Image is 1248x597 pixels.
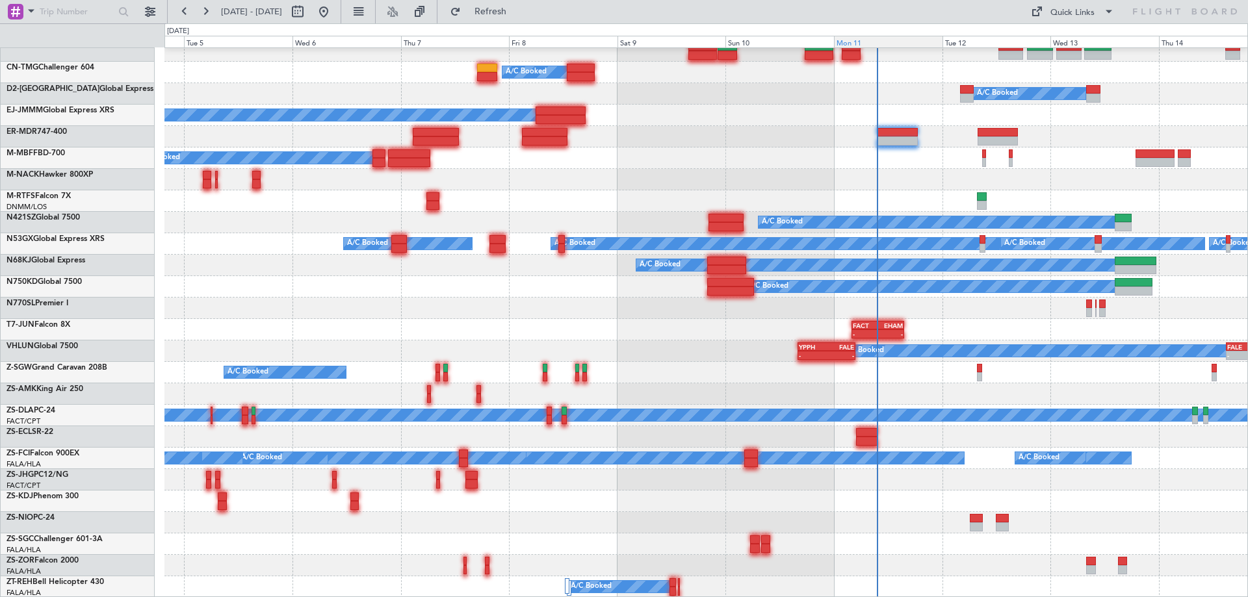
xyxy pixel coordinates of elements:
span: ZT-REH [6,578,32,586]
div: FACT [853,322,878,329]
div: A/C Booked [227,362,268,382]
div: Quick Links [1050,6,1095,19]
a: FALA/HLA [6,459,41,469]
div: A/C Booked [347,234,388,253]
span: VHLUN [6,342,34,350]
a: ZS-SGCChallenger 601-3A [6,535,103,543]
a: VHLUNGlobal 7500 [6,342,78,350]
a: FALA/HLA [6,566,41,576]
a: M-RTFSFalcon 7X [6,192,71,200]
div: Wed 13 [1050,36,1159,47]
span: T7-JUN [6,321,34,329]
a: DNMM/LOS [6,202,47,212]
span: M-RTFS [6,192,35,200]
div: A/C Booked [571,577,612,596]
a: ER-MDR747-400 [6,128,67,136]
div: Tue 12 [942,36,1051,47]
div: FALE [826,343,853,351]
a: Z-SGWGrand Caravan 208B [6,364,107,372]
a: FACT/CPT [6,416,40,426]
span: ZS-ECL [6,428,32,436]
span: N750KD [6,278,38,286]
div: A/C Booked [762,212,803,232]
button: Refresh [444,1,522,22]
div: Mon 11 [834,36,942,47]
div: Thu 7 [401,36,510,47]
div: A/C Booked [506,62,547,82]
a: ZS-FCIFalcon 900EX [6,450,79,457]
span: N421SZ [6,214,36,222]
a: ZS-AMKKing Air 250 [6,385,83,393]
span: Z-SGW [6,364,32,372]
div: Sun 10 [725,36,834,47]
a: ZS-NIOPC-24 [6,514,55,522]
span: Refresh [463,7,518,16]
span: D2-[GEOGRAPHIC_DATA] [6,85,99,93]
span: N53GX [6,235,33,243]
span: M-NACK [6,171,39,179]
a: N68KJGlobal Express [6,257,85,264]
button: Quick Links [1024,1,1121,22]
span: ER-MDR [6,128,37,136]
a: N770SLPremier I [6,299,68,307]
a: EJ-JMMMGlobal Express XRS [6,107,114,114]
a: ZS-KDJPhenom 300 [6,492,79,500]
a: N421SZGlobal 7500 [6,214,80,222]
a: ZS-ECLSR-22 [6,428,53,436]
a: ZT-REHBell Helicopter 430 [6,578,104,586]
a: T7-JUNFalcon 8X [6,321,70,329]
span: M-MBFF [6,149,38,157]
span: ZS-JHG [6,471,34,479]
a: N53GXGlobal Express XRS [6,235,105,243]
a: FACT/CPT [6,481,40,490]
a: ZS-DLAPC-24 [6,407,55,414]
a: N750KDGlobal 7500 [6,278,82,286]
div: A/C Booked [747,277,788,296]
div: Sat 9 [617,36,726,47]
div: Fri 8 [509,36,617,47]
div: - [799,351,826,359]
div: - [826,351,853,359]
div: A/C Booked [1019,448,1059,468]
span: N68KJ [6,257,31,264]
div: A/C Booked [1004,234,1045,253]
div: A/C Booked [843,341,884,361]
span: ZS-ZOR [6,557,34,565]
a: FALA/HLA [6,545,41,555]
span: N770SL [6,299,35,307]
div: Wed 6 [292,36,401,47]
div: A/C Booked [640,255,681,275]
div: - [878,330,903,338]
div: A/C Booked [554,234,595,253]
span: ZS-NIO [6,514,33,522]
div: A/C Booked [977,84,1018,103]
a: M-MBFFBD-700 [6,149,65,157]
span: ZS-KDJ [6,492,33,500]
a: M-NACKHawker 800XP [6,171,93,179]
div: YPPH [799,343,826,351]
div: - [853,330,878,338]
div: EHAM [878,322,903,329]
a: ZS-ZORFalcon 2000 [6,557,79,565]
a: CN-TMGChallenger 604 [6,64,94,71]
div: A/C Booked [241,448,282,468]
a: ZS-JHGPC12/NG [6,471,68,479]
input: Trip Number [40,2,114,21]
span: EJ-JMMM [6,107,43,114]
span: ZS-AMK [6,385,36,393]
span: [DATE] - [DATE] [221,6,282,18]
span: ZS-SGC [6,535,34,543]
div: Tue 5 [184,36,292,47]
div: [DATE] [167,26,189,37]
span: CN-TMG [6,64,38,71]
a: D2-[GEOGRAPHIC_DATA]Global Express [6,85,153,93]
span: ZS-FCI [6,450,30,457]
span: ZS-DLA [6,407,34,414]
